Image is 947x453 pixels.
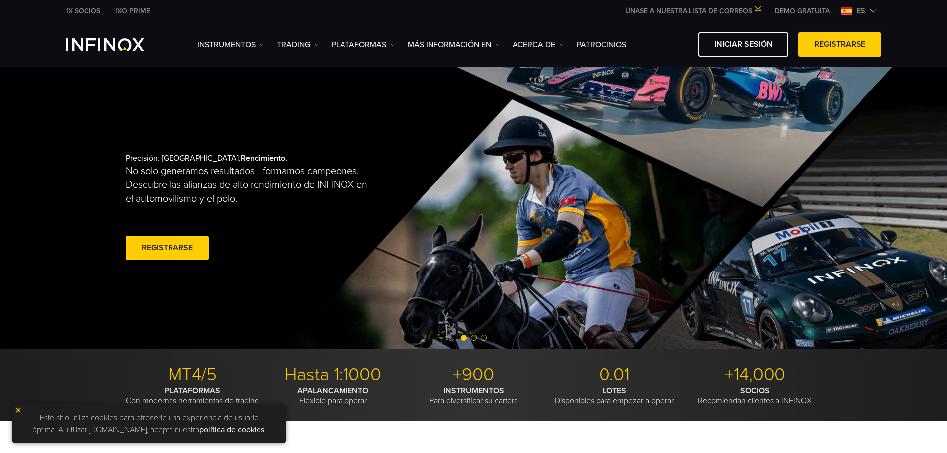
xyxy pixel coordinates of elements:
a: Iniciar sesión [698,32,788,57]
p: Este sitio utiliza cookies para ofrecerle una experiencia de usuario óptima. Al utilizar [DOMAIN_... [17,409,281,438]
p: +14,000 [689,364,822,386]
p: Flexible para operar [266,386,400,406]
a: INFINOX [59,6,108,16]
strong: SOCIOS [740,386,770,396]
p: 0.01 [548,364,681,386]
p: +900 [407,364,540,386]
div: Precisión. [GEOGRAPHIC_DATA]. [126,137,439,278]
a: ACERCA DE [513,39,564,51]
span: Go to slide 1 [461,335,467,341]
a: INFINOX [108,6,158,16]
a: PLATAFORMAS [332,39,395,51]
p: Con modernas herramientas de trading [126,386,259,406]
p: Hasta 1:1000 [266,364,400,386]
strong: Rendimiento. [241,153,287,163]
p: MT4/5 [126,364,259,386]
a: ÚNASE A NUESTRA LISTA DE CORREOS [618,7,768,15]
a: Patrocinios [577,39,626,51]
strong: INSTRUMENTOS [443,386,504,396]
img: yellow close icon [15,407,22,414]
a: política de cookies [199,425,264,435]
a: Registrarse [126,236,209,260]
span: Go to slide 2 [471,335,477,341]
strong: PLATAFORMAS [165,386,220,396]
strong: APALANCAMIENTO [297,386,368,396]
span: es [852,5,869,17]
p: Recomiendan clientes a INFINOX [689,386,822,406]
a: INFINOX Logo [66,38,168,51]
a: TRADING [277,39,319,51]
strong: LOTES [603,386,626,396]
a: Instrumentos [197,39,264,51]
a: Más información en [408,39,500,51]
p: No solo generamos resultados—formamos campeones. Descubre las alianzas de alto rendimiento de INF... [126,164,376,206]
p: Para diversificar su cartera [407,386,540,406]
span: Go to slide 3 [481,335,487,341]
a: INFINOX MENU [768,6,837,16]
p: Disponibles para empezar a operar [548,386,681,406]
a: Registrarse [798,32,881,57]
